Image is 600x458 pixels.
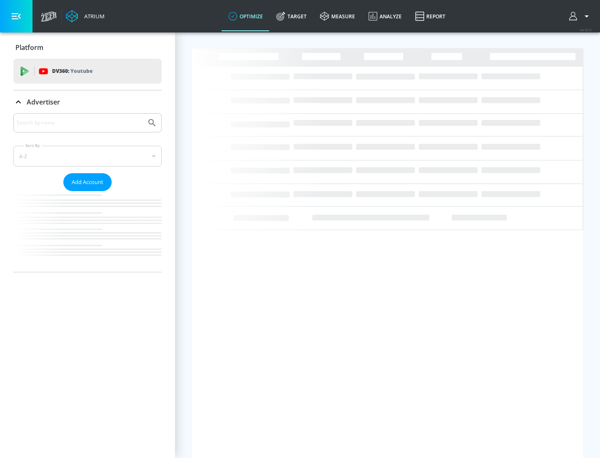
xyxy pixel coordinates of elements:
[17,117,143,128] input: Search by name
[362,1,408,31] a: Analyze
[70,67,92,75] p: Youtube
[580,27,592,32] span: v 4.32.0
[52,67,92,76] p: DV360:
[313,1,362,31] a: measure
[13,113,162,272] div: Advertiser
[270,1,313,31] a: Target
[27,97,60,107] p: Advertiser
[72,177,103,187] span: Add Account
[222,1,270,31] a: optimize
[408,1,452,31] a: Report
[13,146,162,167] div: A-Z
[81,12,105,20] div: Atrium
[13,90,162,114] div: Advertiser
[13,36,162,59] div: Platform
[24,143,42,148] label: Sort By
[66,10,105,22] a: Atrium
[15,43,43,52] p: Platform
[63,173,112,191] button: Add Account
[13,191,162,272] nav: list of Advertiser
[13,59,162,84] div: DV360: Youtube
